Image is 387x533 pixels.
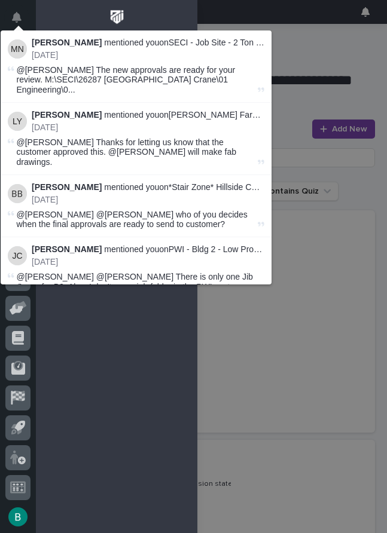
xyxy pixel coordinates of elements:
[8,112,27,131] img: Leighton Yoder
[32,257,264,267] p: [DATE]
[32,195,264,205] p: [DATE]
[32,110,102,120] strong: [PERSON_NAME]
[32,244,102,254] strong: [PERSON_NAME]
[8,246,27,265] img: Josh Casper
[106,6,128,28] img: Workspace Logo
[32,38,102,47] strong: [PERSON_NAME]
[32,244,264,255] p: mentioned you on PWI - Bldg 2 - Low Profile Jib Cranes B2 :
[4,5,29,30] button: Notifications
[32,182,102,192] strong: [PERSON_NAME]
[17,210,248,229] span: @[PERSON_NAME] @[PERSON_NAME] who of you decides when the final approvals are ready to send to cu...
[8,39,27,59] img: Marston Norris
[32,122,264,133] p: [DATE]
[17,272,256,302] span: @[PERSON_NAME] @[PERSON_NAME] There is only one Jib Crane for B2. Also, I don't see a job folder ...
[17,65,256,95] span: @[PERSON_NAME] The new approvals are ready for your review. M:\SECI\26287 [GEOGRAPHIC_DATA] Crane...
[32,110,264,120] p: mentioned you on [PERSON_NAME] Farms - Main - Jib Crane 20' Span 1 Ton :
[17,137,236,167] span: @[PERSON_NAME] Thanks for letting us know that the customer approved this. @[PERSON_NAME] will ma...
[14,12,29,31] div: Notifications
[32,50,264,60] p: [DATE]
[8,184,27,203] img: Brian Bontrager
[32,182,264,192] p: mentioned you on *Stair Zone* Hillside Construction - 'L' Stair :
[5,504,31,529] button: users-avatar
[32,38,264,48] p: mentioned you on SECI - Job Site - 2 Ton Bridge Crane :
